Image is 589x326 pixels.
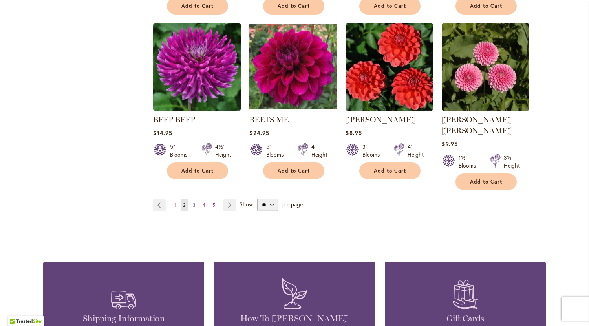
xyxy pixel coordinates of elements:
span: Add to Cart [181,3,214,9]
a: 5 [210,199,217,211]
a: BEEP BEEP [153,105,241,112]
span: Add to Cart [470,3,502,9]
span: per page [282,200,303,208]
button: Add to Cart [167,162,228,179]
h4: Shipping Information [55,313,192,324]
span: Add to Cart [374,3,406,9]
div: 4½' Height [215,143,231,158]
a: BETTY ANNE [442,105,529,112]
div: 3½' Height [504,154,520,169]
a: 4 [201,199,207,211]
span: Add to Cart [278,3,310,9]
iframe: Launch Accessibility Center [6,298,28,320]
span: Show [240,200,253,208]
a: [PERSON_NAME] [PERSON_NAME] [442,115,512,135]
span: 2 [183,202,186,208]
span: Add to Cart [278,168,310,174]
span: $8.95 [346,129,362,137]
span: 3 [193,202,196,208]
div: 3" Blooms [362,143,384,158]
img: BEEP BEEP [153,23,241,111]
span: $14.95 [153,129,172,137]
button: Add to Cart [455,173,517,190]
img: BETTY ANNE [442,23,529,111]
button: Add to Cart [359,162,421,179]
div: 1½" Blooms [459,154,481,169]
h4: How To [PERSON_NAME] [226,313,363,324]
span: 1 [174,202,176,208]
a: BEETS ME [249,105,337,112]
div: 5" Blooms [170,143,192,158]
span: Add to Cart [470,178,502,185]
span: $9.95 [442,140,457,148]
a: [PERSON_NAME] [346,115,415,124]
span: 4 [203,202,205,208]
span: Add to Cart [374,168,406,174]
a: BENJAMIN MATTHEW [346,105,433,112]
span: 5 [212,202,215,208]
div: 5" Blooms [266,143,288,158]
div: 4' Height [408,143,424,158]
span: $24.95 [249,129,269,137]
h4: Gift Cards [397,313,534,324]
a: BEEP BEEP [153,115,195,124]
span: Add to Cart [181,168,214,174]
img: BEETS ME [249,23,337,111]
div: 4' Height [311,143,327,158]
a: 1 [172,199,178,211]
a: BEETS ME [249,115,289,124]
a: 3 [191,199,198,211]
img: BENJAMIN MATTHEW [346,23,433,111]
button: Add to Cart [263,162,324,179]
